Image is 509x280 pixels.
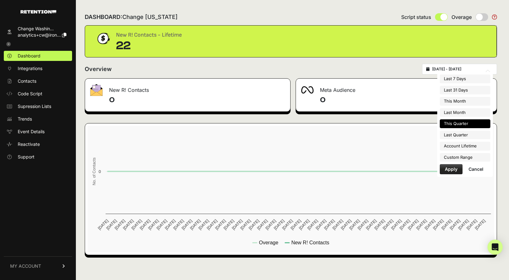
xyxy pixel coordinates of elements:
text: [DATE] [373,218,386,231]
text: [DATE] [432,218,444,231]
a: Integrations [4,63,72,74]
li: Account Lifetime [440,142,490,151]
text: [DATE] [181,218,193,231]
a: Event Details [4,127,72,137]
span: Event Details [18,128,45,135]
text: [DATE] [206,218,218,231]
span: Reactivate [18,141,40,147]
text: [DATE] [231,218,243,231]
text: [DATE] [105,218,118,231]
span: Support [18,154,34,160]
text: [DATE] [113,218,126,231]
span: Code Script [18,91,42,97]
text: [DATE] [139,218,151,231]
img: dollar-coin-05c43ed7efb7bc0c12610022525b4bbbb207c7efeef5aecc26f025e68dcafac9.png [95,31,111,46]
text: [DATE] [323,218,335,231]
text: New R! Contacts [291,240,329,245]
text: [DATE] [256,218,268,231]
span: Change [US_STATE] [122,14,178,20]
h2: Overview [85,65,112,74]
a: Dashboard [4,51,72,61]
text: [DATE] [147,218,159,231]
text: [DATE] [239,218,252,231]
button: Cancel [463,164,488,174]
text: [DATE] [248,218,260,231]
text: [DATE] [223,218,235,231]
img: fa-meta-2f981b61bb99beabf952f7030308934f19ce035c18b003e963880cc3fabeebb7.png [301,86,314,94]
div: New R! Contacts [85,79,290,98]
text: [DATE] [398,218,411,231]
button: Apply [440,164,463,174]
a: Code Script [4,89,72,99]
text: Overage [259,240,278,245]
li: Last 7 Days [440,74,490,83]
li: Last 31 Days [440,86,490,95]
div: Change Washin... [18,26,66,32]
a: Support [4,152,72,162]
text: [DATE] [281,218,293,231]
span: MY ACCOUNT [10,263,41,269]
h4: 0 [109,95,285,105]
text: [DATE] [164,218,176,231]
text: [DATE] [331,218,344,231]
h2: DASHBOARD: [85,13,178,21]
text: [DATE] [122,218,134,231]
a: Reactivate [4,139,72,149]
span: Script status [401,13,431,21]
li: Last Month [440,108,490,117]
img: fa-envelope-19ae18322b30453b285274b1b8af3d052b27d846a4fbe8435d1a52b978f639a2.png [90,84,103,96]
li: This Month [440,97,490,106]
span: Contacts [18,78,36,84]
text: [DATE] [214,218,226,231]
span: Integrations [18,65,42,72]
li: Last Quarter [440,131,490,140]
text: [DATE] [273,218,285,231]
text: [DATE] [315,218,327,231]
span: Supression Lists [18,103,51,110]
span: analytics+cw@iron... [18,32,61,38]
text: [DATE] [348,218,360,231]
div: Meta Audience [296,79,497,98]
text: [DATE] [415,218,427,231]
text: [DATE] [365,218,377,231]
h4: 0 [320,95,492,105]
text: [DATE] [390,218,402,231]
li: Custom Range [440,153,490,162]
text: [DATE] [306,218,319,231]
text: [DATE] [424,218,436,231]
div: 22 [116,39,182,52]
span: Overage [451,13,472,21]
text: [DATE] [357,218,369,231]
text: [DATE] [156,218,168,231]
a: MY ACCOUNT [4,256,72,276]
text: No. of Contacts [92,158,96,185]
text: [DATE] [340,218,352,231]
text: [DATE] [457,218,469,231]
li: This Quarter [440,119,490,128]
text: [DATE] [97,218,109,231]
text: [DATE] [449,218,461,231]
text: [DATE] [189,218,201,231]
a: Trends [4,114,72,124]
div: New R! Contacts - Lifetime [116,31,182,39]
text: [DATE] [197,218,210,231]
img: Retention.com [21,10,56,14]
span: Dashboard [18,53,40,59]
text: [DATE] [264,218,277,231]
div: Open Intercom Messenger [488,240,503,255]
text: 0 [99,169,101,174]
text: [DATE] [465,218,478,231]
a: Change Washin... analytics+cw@iron... [4,24,72,40]
text: [DATE] [172,218,185,231]
text: [DATE] [298,218,310,231]
text: [DATE] [440,218,453,231]
span: Trends [18,116,32,122]
a: Contacts [4,76,72,86]
text: [DATE] [474,218,486,231]
text: [DATE] [290,218,302,231]
text: [DATE] [130,218,143,231]
text: [DATE] [382,218,394,231]
text: [DATE] [407,218,419,231]
a: Supression Lists [4,101,72,111]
